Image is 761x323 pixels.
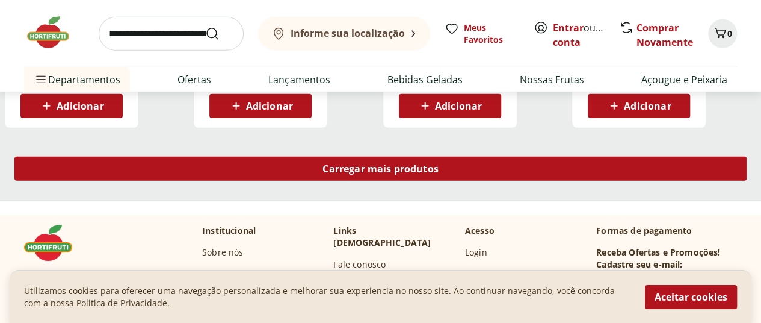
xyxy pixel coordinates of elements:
[624,101,671,111] span: Adicionar
[435,101,482,111] span: Adicionar
[588,94,690,118] button: Adicionar
[209,94,312,118] button: Adicionar
[34,65,120,94] span: Departamentos
[553,20,606,49] span: ou
[596,259,682,271] h3: Cadastre seu e-mail:
[268,72,330,87] a: Lançamentos
[202,268,285,280] a: Canal de Denúncias
[387,72,463,87] a: Bebidas Geladas
[465,225,494,237] p: Acesso
[258,17,430,51] button: Informe sua localização
[291,27,405,40] b: Informe sua localização
[708,19,737,48] button: Carrinho
[322,164,439,174] span: Carregar mais produtos
[24,225,84,261] img: Hortifruti
[20,94,123,118] button: Adicionar
[205,27,234,41] button: Submit Search
[445,22,519,46] a: Meus Favoritos
[636,21,693,49] a: Comprar Novamente
[177,72,211,87] a: Ofertas
[596,225,737,237] p: Formas de pagamento
[641,72,727,87] a: Açougue e Peixaria
[399,94,501,118] button: Adicionar
[202,246,243,259] a: Sobre nós
[553,21,584,34] a: Entrar
[333,259,386,271] a: Fale conosco
[24,284,630,309] p: Utilizamos cookies para oferecer uma navegação personalizada e melhorar sua experiencia no nosso ...
[246,101,293,111] span: Adicionar
[645,284,737,309] button: Aceitar cookies
[553,21,619,49] a: Criar conta
[57,101,103,111] span: Adicionar
[596,246,720,259] h3: Receba Ofertas e Promoções!
[465,268,512,280] a: Criar Conta
[520,72,584,87] a: Nossas Frutas
[464,22,519,46] span: Meus Favoritos
[14,157,747,186] a: Carregar mais produtos
[202,225,256,237] p: Institucional
[34,65,48,94] button: Menu
[24,14,84,51] img: Hortifruti
[727,28,732,39] span: 0
[333,225,455,249] p: Links [DEMOGRAPHIC_DATA]
[465,246,487,259] a: Login
[99,17,244,51] input: search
